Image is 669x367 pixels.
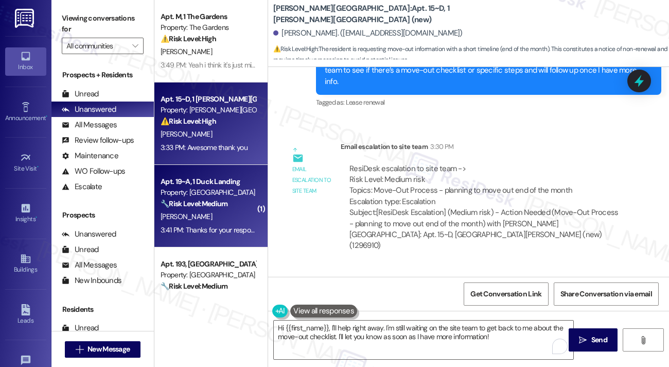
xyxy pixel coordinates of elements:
[161,105,256,115] div: Property: [PERSON_NAME][GEOGRAPHIC_DATA]
[62,229,116,240] div: Unanswered
[554,282,659,306] button: Share Conversation via email
[62,323,99,333] div: Unread
[569,328,618,352] button: Send
[62,89,99,99] div: Unread
[639,336,647,344] i: 
[51,70,154,80] div: Prospects + Residents
[62,135,134,146] div: Review follow-ups
[161,94,256,105] div: Apt. 15~D, 1 [PERSON_NAME][GEOGRAPHIC_DATA] (new)
[346,98,385,107] span: Lease renewal
[161,47,212,56] span: [PERSON_NAME]
[62,260,117,271] div: All Messages
[62,244,99,255] div: Unread
[62,181,102,192] div: Escalate
[62,151,118,161] div: Maintenance
[15,9,36,28] img: ResiDesk Logo
[62,104,116,115] div: Unanswered
[161,22,256,33] div: Property: The Gardens
[560,289,652,299] span: Share Conversation via email
[5,199,46,227] a: Insights •
[62,120,117,130] div: All Messages
[470,289,541,299] span: Get Conversation Link
[161,34,216,43] strong: ⚠️ Risk Level: High
[273,45,318,53] strong: ⚠️ Risk Level: High
[274,321,573,359] textarea: To enrich screen reader interactions, please activate Accessibility in Grammarly extension settings
[464,282,548,306] button: Get Conversation Link
[579,336,587,344] i: 
[46,113,47,120] span: •
[161,176,256,187] div: Apt. 19~A, 1 Duck Landing
[5,301,46,329] a: Leads
[65,341,141,358] button: New Message
[51,210,154,221] div: Prospects
[161,225,263,235] div: 3:41 PM: Thanks for your response!
[161,187,256,198] div: Property: [GEOGRAPHIC_DATA]
[161,199,227,208] strong: 🔧 Risk Level: Medium
[161,116,216,126] strong: ⚠️ Risk Level: High
[5,250,46,278] a: Buildings
[76,345,83,354] i: 
[349,163,620,208] div: ResiDesk escalation to site team -> Risk Level: Medium risk Topics: Move-Out Process - planning t...
[66,38,127,54] input: All communities
[341,141,629,156] div: Email escalation to site team
[36,214,37,221] span: •
[5,47,46,75] a: Inbox
[273,28,463,39] div: [PERSON_NAME]. ([EMAIL_ADDRESS][DOMAIN_NAME])
[62,166,125,177] div: WO Follow-ups
[37,163,39,171] span: •
[161,129,212,139] span: [PERSON_NAME]
[62,10,144,38] label: Viewing conversations for
[161,60,597,70] div: 3:49 PM: Yeah i think it's just miscommunication cause ive been paying my portion on time there's...
[591,335,607,345] span: Send
[132,42,138,50] i: 
[292,164,332,197] div: Email escalation to site team
[62,275,121,286] div: New Inbounds
[161,270,256,280] div: Property: [GEOGRAPHIC_DATA]
[316,95,661,110] div: Tagged as:
[161,212,212,221] span: [PERSON_NAME]
[161,11,256,22] div: Apt. M, 1 The Gardens
[349,207,620,252] div: Subject: [ResiDesk Escalation] (Medium risk) - Action Needed (Move-Out Process - planning to move...
[161,259,256,270] div: Apt. 193, [GEOGRAPHIC_DATA]
[5,149,46,177] a: Site Visit •
[161,143,248,152] div: 3:33 PM: Awesome thank you
[161,281,227,291] strong: 🔧 Risk Level: Medium
[51,304,154,315] div: Residents
[273,3,479,25] b: [PERSON_NAME][GEOGRAPHIC_DATA]: Apt. 15~D, 1 [PERSON_NAME][GEOGRAPHIC_DATA] (new)
[428,141,453,152] div: 3:30 PM
[273,44,669,66] span: : The resident is requesting move-out information with a short timeline (end of the month). This ...
[87,344,130,355] span: New Message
